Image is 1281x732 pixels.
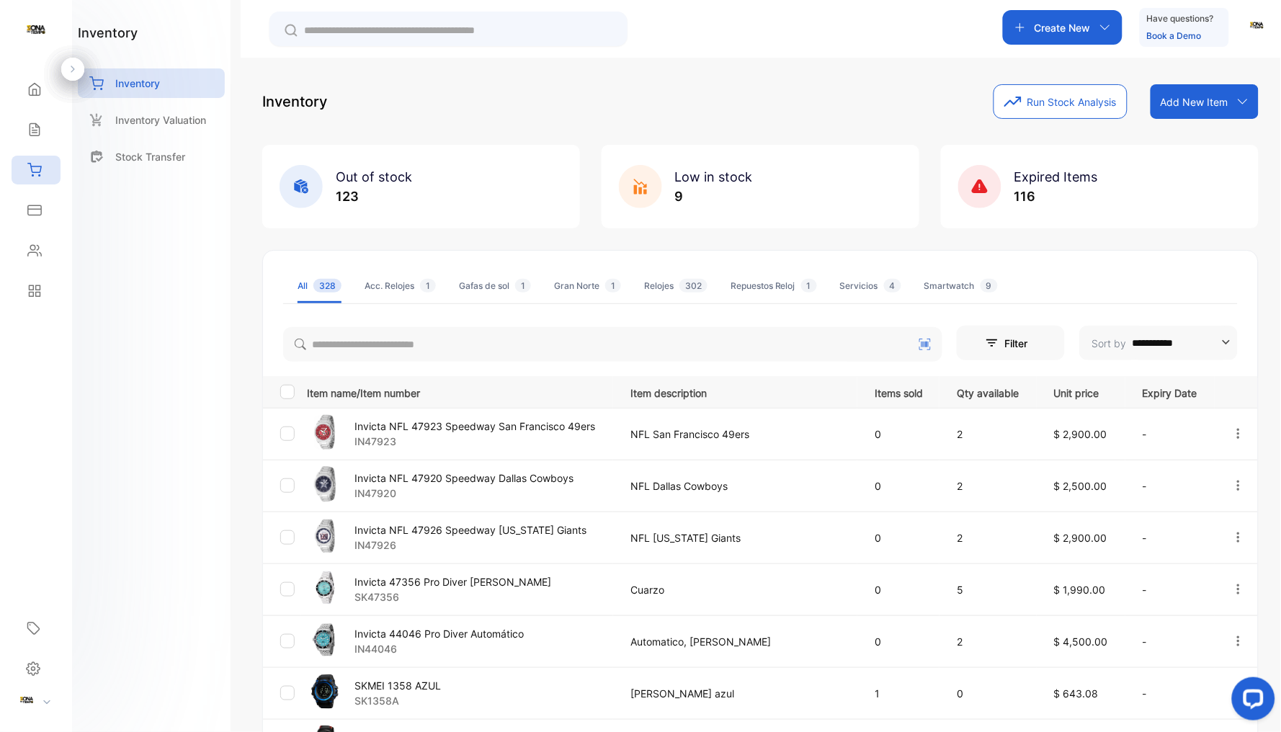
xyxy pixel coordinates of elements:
[1054,584,1106,596] span: $ 1,990.00
[459,280,531,293] div: Gafas de sol
[307,518,343,554] img: item
[957,478,1025,494] p: 2
[515,279,531,293] span: 1
[354,434,595,449] p: IN47923
[307,383,612,401] p: Item name/Item number
[605,279,621,293] span: 1
[884,279,901,293] span: 4
[1014,169,1098,184] span: Expired Items
[675,187,753,206] p: 9
[354,641,524,656] p: IN44046
[957,634,1025,649] p: 2
[1054,532,1107,544] span: $ 2,900.00
[336,169,412,184] span: Out of stock
[1014,187,1098,206] p: 116
[354,486,573,501] p: IN47920
[1143,530,1202,545] p: -
[630,478,845,494] p: NFL Dallas Cowboys
[875,530,927,545] p: 0
[630,686,845,701] p: [PERSON_NAME] azul
[1143,634,1202,649] p: -
[1035,20,1091,35] p: Create New
[354,537,586,553] p: IN47926
[313,279,342,293] span: 328
[875,427,927,442] p: 0
[1147,12,1214,26] p: Have questions?
[1143,427,1202,442] p: -
[630,634,845,649] p: Automatico, [PERSON_NAME]
[354,522,586,537] p: Invicta NFL 47926 Speedway [US_STATE] Giants
[115,112,206,128] p: Inventory Valuation
[840,280,901,293] div: Servicios
[78,105,225,135] a: Inventory Valuation
[307,570,343,606] img: item
[1054,687,1099,700] span: $ 643.08
[1054,428,1107,440] span: $ 2,900.00
[78,23,138,43] h1: inventory
[78,142,225,171] a: Stock Transfer
[1003,10,1122,45] button: Create New
[630,530,845,545] p: NFL [US_STATE] Giants
[336,187,412,206] p: 123
[957,582,1025,597] p: 5
[1147,30,1202,41] a: Book a Demo
[679,279,708,293] span: 302
[25,19,47,40] img: logo
[1143,383,1202,401] p: Expiry Date
[875,582,927,597] p: 0
[875,686,927,701] p: 1
[1079,326,1238,360] button: Sort by
[630,582,845,597] p: Cuarzo
[957,686,1025,701] p: 0
[957,383,1025,401] p: Qty available
[354,693,441,708] p: SK1358A
[420,279,436,293] span: 1
[1143,686,1202,701] p: -
[731,280,817,293] div: Repuestos Reloj
[16,689,37,711] img: profile
[262,91,327,112] p: Inventory
[307,674,343,710] img: item
[1054,480,1107,492] span: $ 2,500.00
[1054,383,1113,401] p: Unit price
[115,149,185,164] p: Stock Transfer
[354,470,573,486] p: Invicta NFL 47920 Speedway Dallas Cowboys
[875,634,927,649] p: 0
[354,574,551,589] p: Invicta 47356 Pro Diver [PERSON_NAME]
[307,414,343,450] img: item
[957,427,1025,442] p: 2
[630,383,845,401] p: Item description
[115,76,160,91] p: Inventory
[1246,14,1268,36] img: avatar
[981,279,998,293] span: 9
[630,427,845,442] p: NFL San Francisco 49ers
[354,626,524,641] p: Invicta 44046 Pro Diver Automático
[365,280,436,293] div: Acc. Relojes
[875,478,927,494] p: 0
[875,383,927,401] p: Items sold
[1220,671,1281,732] iframe: LiveChat chat widget
[354,589,551,604] p: SK47356
[354,678,441,693] p: SKMEI 1358 AZUL
[1143,582,1202,597] p: -
[78,68,225,98] a: Inventory
[307,622,343,658] img: item
[1161,94,1228,110] p: Add New Item
[1092,336,1127,351] p: Sort by
[1054,635,1108,648] span: $ 4,500.00
[1143,478,1202,494] p: -
[957,530,1025,545] p: 2
[924,280,998,293] div: Smartwatch
[675,169,753,184] span: Low in stock
[1246,10,1268,45] button: avatar
[307,466,343,502] img: item
[994,84,1128,119] button: Run Stock Analysis
[554,280,621,293] div: Gran Norte
[644,280,708,293] div: Relojes
[298,280,342,293] div: All
[801,279,817,293] span: 1
[354,419,595,434] p: Invicta NFL 47923 Speedway San Francisco 49ers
